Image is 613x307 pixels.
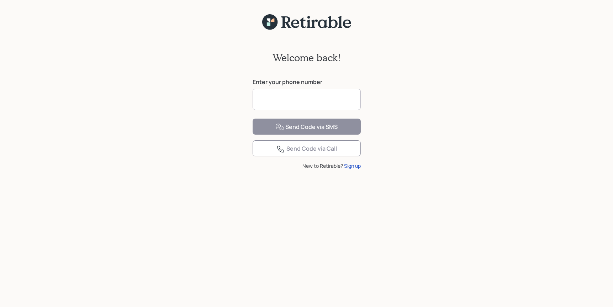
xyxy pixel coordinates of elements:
div: Send Code via SMS [275,123,338,131]
button: Send Code via Call [253,140,361,156]
button: Send Code via SMS [253,119,361,135]
label: Enter your phone number [253,78,361,86]
h2: Welcome back! [273,52,341,64]
div: Sign up [344,162,361,170]
div: Send Code via Call [276,145,337,153]
div: New to Retirable? [253,162,361,170]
